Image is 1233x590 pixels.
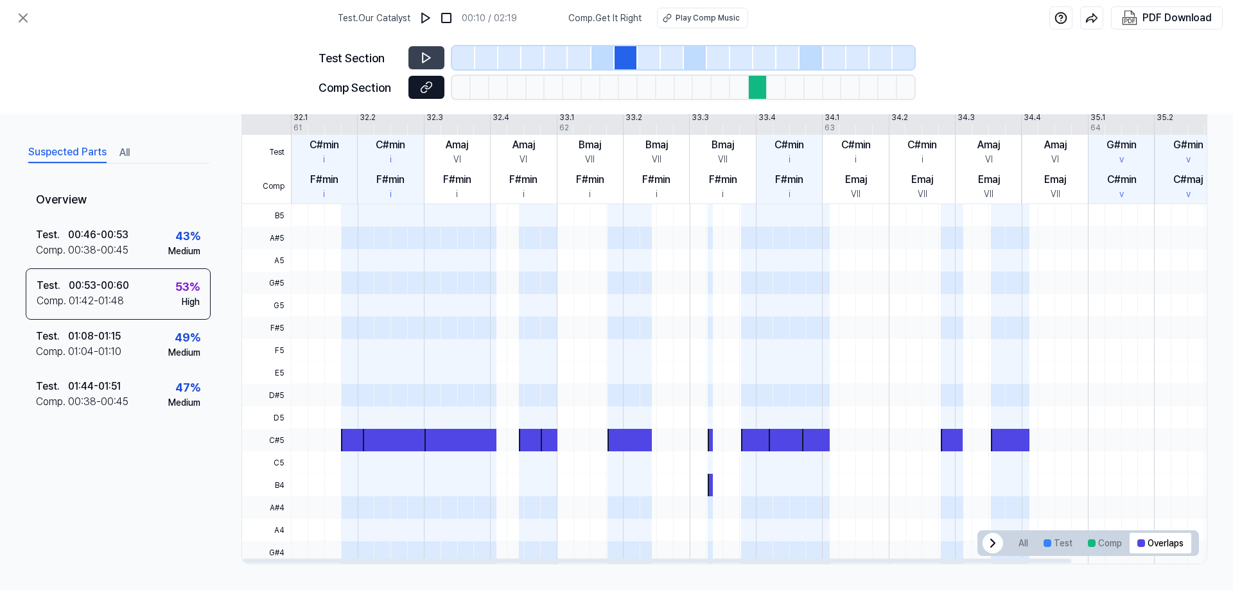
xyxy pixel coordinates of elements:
[722,187,724,201] div: i
[851,187,861,201] div: VII
[985,153,993,166] div: VI
[718,153,728,166] div: VII
[1090,122,1101,134] div: 64
[855,153,857,166] div: i
[175,379,200,396] div: 47 %
[1122,10,1137,26] img: PDF Download
[242,361,291,384] span: E5
[918,187,927,201] div: VII
[907,137,937,153] div: C#min
[493,112,509,123] div: 32.4
[652,153,661,166] div: VII
[242,451,291,474] span: C5
[1173,172,1203,187] div: C#maj
[68,344,121,360] div: 01:04 - 01:10
[310,172,338,187] div: F#min
[36,379,68,394] div: Test .
[642,172,670,187] div: F#min
[462,12,517,25] div: 00:10 / 02:19
[712,137,734,153] div: Bmaj
[559,122,569,134] div: 62
[242,384,291,406] span: D#5
[1119,7,1214,29] button: PDF Download
[390,187,392,201] div: i
[69,293,124,309] div: 01:42 - 01:48
[242,541,291,564] span: G#4
[440,12,453,24] img: stop
[1051,187,1060,201] div: VII
[168,396,200,410] div: Medium
[1130,533,1191,553] button: Overlaps
[242,294,291,317] span: G5
[68,394,128,410] div: 00:38 - 00:45
[68,227,128,243] div: 00:46 - 00:53
[36,344,68,360] div: Comp .
[119,143,130,163] button: All
[1036,533,1080,553] button: Test
[242,272,291,294] span: G#5
[1054,12,1067,24] img: help
[68,329,121,344] div: 01:08 - 01:15
[825,122,835,134] div: 63
[175,278,200,295] div: 53 %
[456,187,458,201] div: i
[845,172,867,187] div: Emaj
[453,153,461,166] div: VI
[293,112,308,123] div: 32.1
[789,187,791,201] div: i
[657,8,748,28] button: Play Comp Music
[36,329,68,344] div: Test .
[1119,187,1124,201] div: v
[175,227,200,245] div: 43 %
[692,112,709,123] div: 33.3
[1186,153,1191,166] div: v
[36,394,68,410] div: Comp .
[242,519,291,541] span: A4
[676,12,740,24] div: Play Comp Music
[319,49,401,67] div: Test Section
[242,249,291,272] span: A5
[168,346,200,360] div: Medium
[520,153,527,166] div: VI
[446,137,468,153] div: Amaj
[1044,172,1066,187] div: Emaj
[1173,137,1203,153] div: G#min
[911,172,933,187] div: Emaj
[1107,172,1137,187] div: C#min
[509,172,538,187] div: F#min
[891,112,908,123] div: 34.2
[319,79,401,96] div: Comp Section
[338,12,410,25] span: Test . Our Catalyst
[242,204,291,227] span: B5
[579,137,601,153] div: Bmaj
[758,112,776,123] div: 33.4
[242,227,291,249] span: A#5
[390,153,392,166] div: i
[589,187,591,201] div: i
[242,496,291,519] span: A#4
[625,112,642,123] div: 33.2
[1085,12,1098,24] img: share
[68,243,128,258] div: 00:38 - 00:45
[168,245,200,258] div: Medium
[978,172,1000,187] div: Emaj
[1044,137,1067,153] div: Amaj
[1024,112,1041,123] div: 34.4
[376,172,405,187] div: F#min
[1157,112,1173,123] div: 35.2
[323,187,325,201] div: i
[1090,112,1105,123] div: 35.1
[1011,533,1036,553] button: All
[419,12,432,24] img: play
[775,172,803,187] div: F#min
[242,135,291,169] span: Test
[645,137,668,153] div: Bmaj
[68,379,121,394] div: 01:44 - 01:51
[958,112,975,123] div: 34.3
[559,112,574,123] div: 33.1
[310,137,339,153] div: C#min
[242,169,291,204] span: Comp
[293,122,302,134] div: 61
[576,172,604,187] div: F#min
